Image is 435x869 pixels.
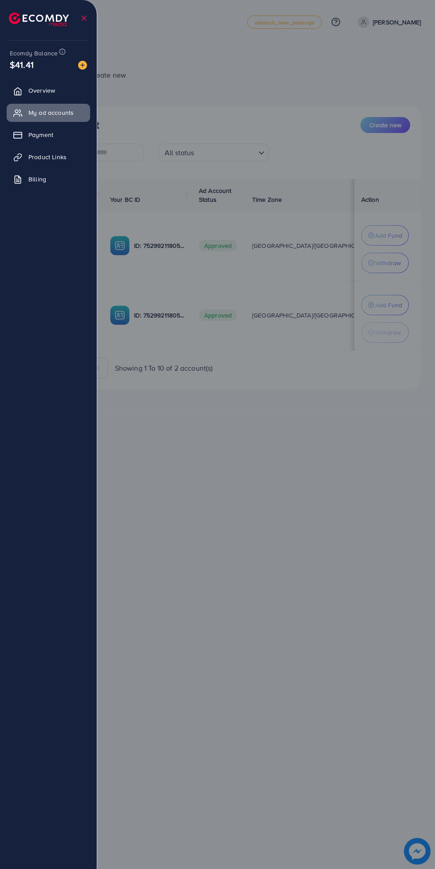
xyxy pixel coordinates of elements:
[9,12,69,26] img: logo
[7,148,90,166] a: Product Links
[28,86,55,95] span: Overview
[28,175,46,184] span: Billing
[28,130,53,139] span: Payment
[7,126,90,144] a: Payment
[7,82,90,99] a: Overview
[28,153,67,161] span: Product Links
[10,58,34,71] span: $41.41
[10,49,58,58] span: Ecomdy Balance
[78,61,87,70] img: image
[7,170,90,188] a: Billing
[28,108,74,117] span: My ad accounts
[7,104,90,121] a: My ad accounts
